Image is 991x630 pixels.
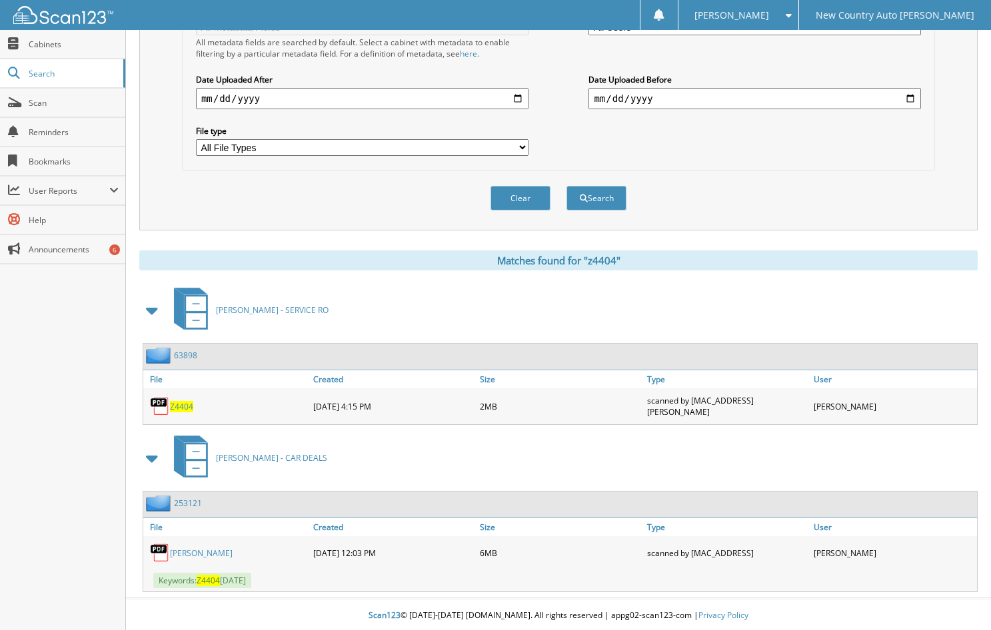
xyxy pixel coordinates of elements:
span: Announcements [29,244,119,255]
img: folder2.png [146,347,174,364]
span: Bookmarks [29,156,119,167]
div: [DATE] 12:03 PM [310,539,477,566]
input: start [196,88,528,109]
img: folder2.png [146,495,174,511]
button: Clear [491,186,550,210]
a: Created [310,518,477,536]
iframe: Chat Widget [924,566,991,630]
span: Keywords: [DATE] [153,573,251,588]
a: [PERSON_NAME] - SERVICE RO [166,284,329,336]
span: Scan123 [369,609,401,621]
div: 6MB [477,539,643,566]
span: Search [29,68,117,79]
a: Size [477,370,643,388]
span: New Country Auto [PERSON_NAME] [816,11,974,19]
span: Scan [29,97,119,109]
div: 2MB [477,392,643,421]
input: end [588,88,921,109]
span: User Reports [29,185,109,196]
a: File [143,370,310,388]
button: Search [566,186,626,210]
a: Created [310,370,477,388]
div: 6 [109,244,120,255]
a: User [810,370,977,388]
label: Date Uploaded After [196,74,528,85]
div: scanned by [MAC_ADDRESS] [644,539,810,566]
div: All metadata fields are searched by default. Select a cabinet with metadata to enable filtering b... [196,37,528,59]
label: File type [196,125,528,137]
a: 253121 [174,497,202,509]
div: [DATE] 4:15 PM [310,392,477,421]
span: Z4404 [197,575,220,586]
div: [PERSON_NAME] [810,392,977,421]
span: [PERSON_NAME] [694,11,769,19]
a: Type [644,518,810,536]
span: Reminders [29,127,119,138]
a: [PERSON_NAME] [170,547,233,559]
a: Privacy Policy [698,609,748,621]
span: [PERSON_NAME] - CAR DEALS [216,452,327,464]
img: scan123-logo-white.svg [13,6,113,24]
img: PDF.png [150,396,170,416]
div: scanned by [MAC_ADDRESS][PERSON_NAME] [644,392,810,421]
span: [PERSON_NAME] - SERVICE RO [216,304,329,316]
span: Cabinets [29,39,119,50]
img: PDF.png [150,543,170,563]
a: 63898 [174,350,197,361]
div: [PERSON_NAME] [810,539,977,566]
a: Type [644,370,810,388]
a: here [460,48,477,59]
a: File [143,518,310,536]
a: User [810,518,977,536]
a: Z4404 [170,401,193,412]
a: Size [477,518,643,536]
span: Help [29,214,119,226]
a: [PERSON_NAME] - CAR DEALS [166,432,327,484]
div: Matches found for "z4404" [139,250,978,270]
label: Date Uploaded Before [588,74,921,85]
